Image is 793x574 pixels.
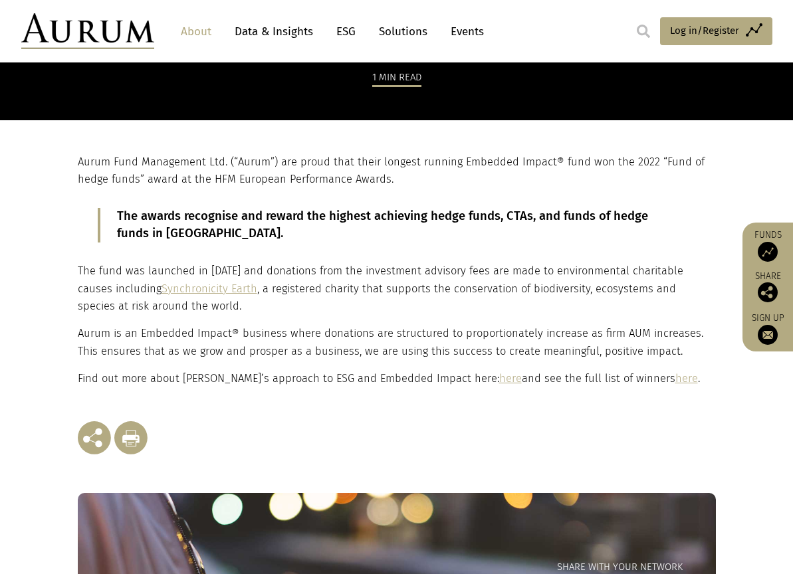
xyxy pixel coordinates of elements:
div: 1 min read [372,69,421,87]
img: Share this post [78,421,111,454]
div: Share [749,272,786,302]
p: The fund was launched in [DATE] and donations from the investment advisory fees are made to envir... [78,262,713,315]
a: About [174,19,218,44]
p: Find out more about [PERSON_NAME]’s approach to ESG and Embedded Impact here: and see the full li... [78,370,713,387]
a: Data & Insights [228,19,320,44]
img: Sign up to our newsletter [758,325,778,345]
span: Log in/Register [670,23,739,39]
a: here [499,372,522,385]
p: Aurum Fund Management Ltd. (“Aurum”) are proud that their longest running Embedded Impact® fund w... [78,153,713,189]
a: Events [444,19,484,44]
a: Synchronicity Earth [162,282,257,295]
a: Sign up [749,312,786,345]
img: Aurum [21,13,154,49]
a: Solutions [372,19,434,44]
img: Download Article [114,421,148,454]
p: Aurum is an Embedded Impact® business where donations are structured to proportionately increase ... [78,325,713,360]
a: ESG [330,19,362,44]
a: Log in/Register [660,17,772,45]
img: Share this post [758,282,778,302]
img: Access Funds [758,242,778,262]
p: The awards recognise and reward the highest achieving hedge funds, CTAs, and funds of hedge funds... [117,208,676,242]
a: Funds [749,229,786,262]
a: here [675,372,698,385]
img: search.svg [637,25,650,38]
